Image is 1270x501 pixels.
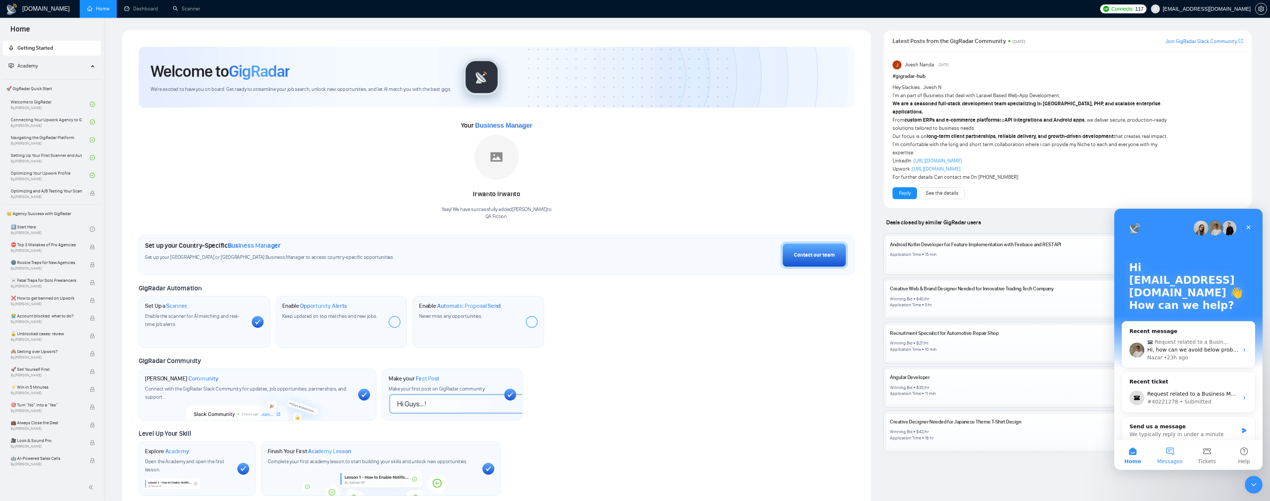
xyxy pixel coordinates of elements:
span: lock [90,191,95,196]
a: Recruitment Specialist for Automotive Repair Shop [890,330,999,336]
img: upwork-logo.png [1103,6,1109,12]
span: fund-projection-screen [9,63,14,68]
span: ⛔ Top 3 Mistakes of Pro Agencies [11,241,82,248]
span: Connects: [1111,5,1134,13]
button: Messages [37,231,74,261]
span: lock [90,422,95,428]
div: $ [916,385,919,390]
span: By [PERSON_NAME] [11,444,82,449]
span: 🔓 Unblocked cases: review [11,330,82,337]
span: Jivesh Nanda [905,61,934,69]
a: [URL][DOMAIN_NAME] [914,158,962,164]
span: By [PERSON_NAME] [11,302,82,306]
span: Level Up Your Skill [139,429,191,438]
a: Creative Designer Needed for Japanese Theme T-Shirt Design [890,419,1021,425]
span: [DATE] [1013,39,1025,44]
a: 1️⃣ Start HereBy[PERSON_NAME] [11,221,90,237]
span: Keep updated on top matches and new jobs. [282,313,377,319]
img: academy-bg.png [297,471,464,496]
iframe: Intercom live chat [1114,209,1263,470]
span: ❌ How to get banned on Upwork [11,294,82,302]
div: /hr [923,429,928,435]
span: Your [461,121,532,129]
span: lock [90,458,95,463]
div: Send us a message [15,214,124,222]
div: Recent ticket [15,169,133,178]
div: Application Time [890,302,921,308]
strong: long-term client partnerships, reliable delivery, and growth-driven development [927,133,1114,139]
span: lock [90,369,95,374]
span: By [PERSON_NAME] [11,248,82,253]
div: • 23h ago [50,145,74,153]
span: lock [90,280,95,285]
span: First Post [416,375,439,382]
span: We're excited to have you on board. Get ready to streamline your job search, unlock new opportuni... [151,86,451,93]
a: Welcome to GigRadarBy[PERSON_NAME] [11,96,90,112]
div: $ [916,340,919,346]
span: lock [90,316,95,321]
span: lock [90,351,95,356]
div: 27 [919,340,923,346]
h1: # gigradar-hub [893,72,1243,80]
span: check-circle [90,137,95,142]
a: setting [1255,6,1267,12]
span: By [PERSON_NAME] [11,373,82,378]
a: searchScanner [173,6,200,12]
span: 😭 Account blocked: what to do? [11,312,82,320]
span: By [PERSON_NAME] [11,355,82,360]
span: lock [90,244,95,250]
h1: Make your [389,375,439,382]
span: By [PERSON_NAME] [11,284,82,289]
div: Request related to a Business Manager [33,181,124,189]
p: QA Fiction . [442,213,552,220]
span: Connect with the GigRadar Slack Community for updates, job opportunities, partnerships, and support. [145,386,346,400]
span: Messages [43,250,69,255]
span: GigRadar Automation [139,284,201,292]
div: 18 hr [925,435,934,441]
span: check-circle [90,102,95,107]
span: Optimizing and A/B Testing Your Scanner for Better Results [11,187,82,195]
span: 💼 Always Close the Deal [11,419,82,426]
strong: custom ERPs and e-commerce platforms [904,117,1000,123]
span: rocket [9,45,14,50]
span: 🎯 Can't find matching jobs? [11,472,82,480]
div: Winning Bid [890,296,912,302]
iframe: Intercom live chat [1245,476,1263,494]
div: Contact our team [794,251,835,259]
span: lock [90,262,95,267]
button: Contact our team [781,241,848,269]
div: Application Time [890,346,921,352]
div: /hr [923,340,928,346]
h1: Explore [145,448,189,455]
span: Scanner [166,302,187,310]
a: Join GigRadar Slack Community [1165,37,1237,46]
span: Academy Lesson [308,448,351,455]
div: #40221278 • Submitted [33,189,124,197]
div: 42 [919,429,924,435]
span: Hi, how can we avoid below problems in sent proposals? 1. Upwork blocks it because it includes re... [33,138,542,144]
div: Close [128,12,141,25]
span: setting [1256,6,1267,12]
span: check-circle [90,227,95,232]
div: Winning Bid [890,429,912,435]
span: lock [90,333,95,339]
span: 🚀 GigRadar Quick Start [3,81,100,96]
div: 40 [919,296,924,302]
div: We typically reply in under a minute [15,222,124,230]
span: lock [90,405,95,410]
a: Angular Developer [890,374,929,380]
a: homeHome [87,6,109,12]
span: By [PERSON_NAME] [11,337,82,342]
a: Optimizing Your Upwork ProfileBy[PERSON_NAME] [11,167,90,184]
h1: Set up your Country-Specific [145,241,281,250]
button: setting [1255,3,1267,15]
span: 🌚 Rookie Traps for New Agencies [11,259,82,266]
span: lock [90,440,95,445]
span: Home [4,24,36,39]
a: dashboardDashboard [124,6,158,12]
span: Business Manager [228,241,281,250]
a: [URL][DOMAIN_NAME] [912,166,960,172]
